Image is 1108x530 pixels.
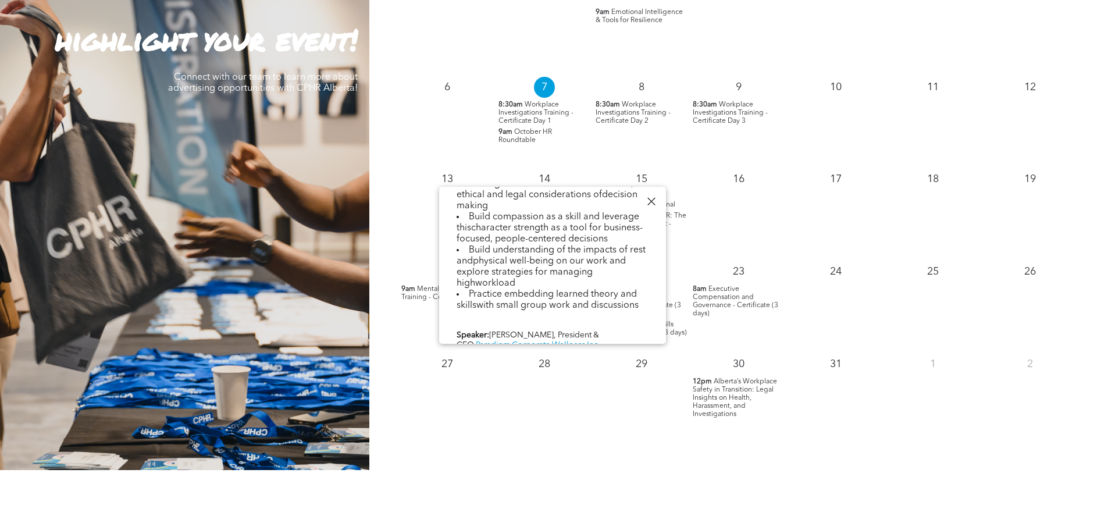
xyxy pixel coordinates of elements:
[1020,354,1041,375] p: 2
[1020,169,1041,190] p: 19
[498,101,523,109] span: 8:30am
[401,286,493,301] span: Mental Health Skills Training - Certificate (3 days)
[922,354,943,375] p: 1
[693,285,707,293] span: 8am
[401,285,415,293] span: 9am
[55,19,358,60] strong: highlight your event!
[498,128,512,136] span: 9am
[1020,261,1041,282] p: 26
[825,169,846,190] p: 17
[825,77,846,98] p: 10
[437,354,458,375] p: 27
[596,8,610,16] span: 9am
[825,261,846,282] p: 24
[168,73,358,93] span: Connect with our team to learn more about advertising opportunities with CPHR Alberta!
[534,77,555,98] p: 7
[922,261,943,282] p: 25
[631,354,652,375] p: 29
[437,77,458,98] p: 6
[631,169,652,190] p: 15
[1020,77,1041,98] p: 12
[534,169,555,190] p: 14
[437,261,458,282] p: 20
[534,354,555,375] p: 28
[728,77,749,98] p: 9
[437,169,458,190] p: 13
[457,331,489,339] b: Speaker:
[457,212,649,245] li: Build compassion as a skill and leverage thischaracter strength as a tool for business-focused, p...
[498,101,573,125] span: Workplace Investigations Training - Certificate Day 1
[631,77,652,98] p: 8
[596,9,683,24] span: Emotional Intelligence & Tools for Resilience
[693,286,778,317] span: Executive Compensation and Governance - Certificate (3 days)
[693,101,717,109] span: 8:30am
[693,101,768,125] span: Workplace Investigations Training - Certificate Day 3
[693,378,712,386] span: 12pm
[596,101,620,109] span: 8:30am
[457,289,649,311] li: Practice embedding learned theory and skillswith small group work and discussions
[457,245,649,289] li: Build understanding of the impacts of rest andphysical well-being on our work and explore strateg...
[922,169,943,190] p: 18
[728,261,749,282] p: 23
[476,341,598,349] a: Paradigm Corporate Wellness Inc
[596,101,671,125] span: Workplace Investigations Training - Certificate Day 2
[457,168,649,212] li: Build awareness and familiarity with currentlegislation and consider the moral, ethical and legal...
[728,169,749,190] p: 16
[693,378,777,418] span: Alberta’s Workplace Safety in Transition: Legal Insights on Health, Harassment, and Investigations
[922,77,943,98] p: 11
[825,354,846,375] p: 31
[728,354,749,375] p: 30
[498,129,552,144] span: October HR Roundtable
